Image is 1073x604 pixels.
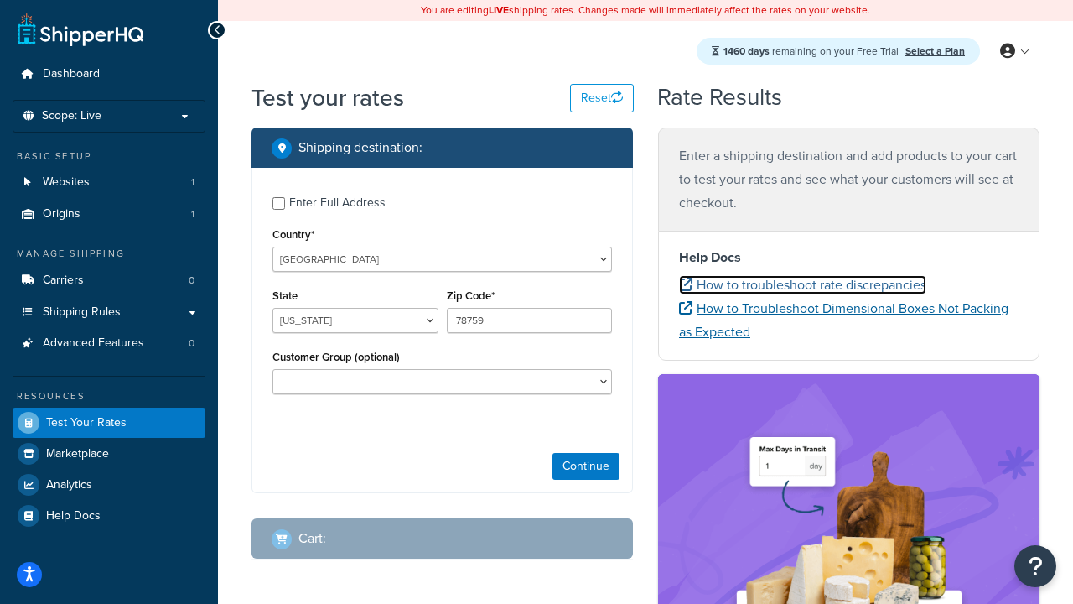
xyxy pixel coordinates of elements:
[489,3,509,18] b: LIVE
[679,299,1008,341] a: How to Troubleshoot Dimensional Boxes Not Packing as Expected
[723,44,770,59] strong: 1460 days
[191,175,194,190] span: 1
[191,207,194,221] span: 1
[43,273,84,288] span: Carriers
[43,207,80,221] span: Origins
[13,328,205,359] li: Advanced Features
[723,44,901,59] span: remaining on your Free Trial
[189,273,194,288] span: 0
[13,501,205,531] a: Help Docs
[570,84,634,112] button: Reset
[272,289,298,302] label: State
[679,275,926,294] a: How to troubleshoot rate discrepancies
[13,247,205,261] div: Manage Shipping
[298,140,422,155] h2: Shipping destination :
[43,305,121,320] span: Shipping Rules
[13,265,205,296] a: Carriers0
[272,197,285,210] input: Enter Full Address
[13,470,205,500] a: Analytics
[13,149,205,164] div: Basic Setup
[46,447,109,461] span: Marketplace
[46,416,127,430] span: Test Your Rates
[42,109,101,123] span: Scope: Live
[46,478,92,492] span: Analytics
[13,199,205,230] a: Origins1
[13,167,205,198] li: Websites
[13,297,205,328] a: Shipping Rules
[289,191,386,215] div: Enter Full Address
[43,175,90,190] span: Websites
[679,247,1019,268] h4: Help Docs
[272,228,314,241] label: Country*
[13,167,205,198] a: Websites1
[1014,545,1056,587] button: Open Resource Center
[657,85,782,111] h2: Rate Results
[43,336,144,351] span: Advanced Features
[13,199,205,230] li: Origins
[13,389,205,404] div: Resources
[13,408,205,438] a: Test Your Rates
[189,336,194,351] span: 0
[46,509,101,523] span: Help Docs
[13,59,205,90] a: Dashboard
[552,453,619,480] button: Continue
[447,289,495,302] label: Zip Code*
[298,531,326,546] h2: Cart :
[251,81,404,114] h1: Test your rates
[13,439,205,469] a: Marketplace
[13,265,205,296] li: Carriers
[43,67,100,81] span: Dashboard
[272,351,400,363] label: Customer Group (optional)
[13,328,205,359] a: Advanced Features0
[679,144,1019,215] p: Enter a shipping destination and add products to your cart to test your rates and see what your c...
[905,44,965,59] a: Select a Plan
